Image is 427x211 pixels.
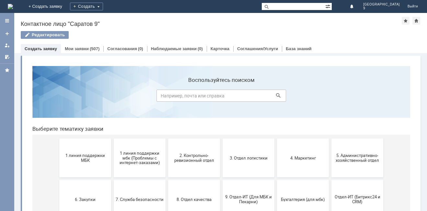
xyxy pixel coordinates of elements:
[250,119,302,158] button: Бухгалтерия (для мбк)
[195,78,247,117] button: 3. Отдел логистики
[197,94,245,99] span: 3. Отдел логистики
[34,136,82,141] span: 6. Закупки
[107,46,137,51] a: Согласования
[252,136,300,141] span: Бухгалтерия (для мбк)
[141,161,193,199] button: Франчайзинг
[129,16,259,22] label: Воспользуйтесь поиском
[143,136,191,141] span: 8. Отдел качества
[252,172,300,187] span: [PERSON_NAME]. Услуги ИТ для МБК (оформляет L1)
[325,3,332,9] span: Расширенный поиск
[198,46,203,51] div: (0)
[21,21,402,27] div: Контактное лицо "Саратов 9"
[143,92,191,102] span: 2. Контрольно-ревизионный отдел
[306,134,354,143] span: Отдел-ИТ (Битрикс24 и CRM)
[32,119,84,158] button: 6. Закупки
[138,46,143,51] div: (0)
[87,78,138,117] button: 1 линия поддержки мбк (Проблемы с интернет-заказами)
[8,4,13,9] a: Перейти на домашнюю страницу
[195,119,247,158] button: 9. Отдел-ИТ (Для МБК и Пекарни)
[286,46,311,51] a: База знаний
[32,161,84,199] button: Отдел-ИТ (Офис)
[402,17,410,25] div: Добавить в избранное
[88,177,136,182] span: Финансовый отдел
[250,78,302,117] button: 4. Маркетинг
[412,17,420,25] div: Сделать домашней страницей
[2,28,12,39] a: Создать заявку
[88,90,136,104] span: 1 линия поддержки мбк (Проблемы с интернет-заказами)
[306,92,354,102] span: 5. Административно-хозяйственный отдел
[363,6,400,10] span: 9
[5,65,383,71] header: Выберите тематику заявки
[250,161,302,199] button: [PERSON_NAME]. Услуги ИТ для МБК (оформляет L1)
[151,46,197,51] a: Наблюдаемые заявки
[306,177,354,182] span: не актуален
[129,29,259,41] input: Например, почта или справка
[141,78,193,117] button: 2. Контрольно-ревизионный отдел
[304,161,356,199] button: не актуален
[2,40,12,50] a: Мои заявки
[70,3,103,10] div: Создать
[141,119,193,158] button: 8. Отдел качества
[195,161,247,199] button: Это соглашение не активно!
[34,92,82,102] span: 1 линия поддержки МБК
[32,78,84,117] button: 1 линия поддержки МБК
[304,119,356,158] button: Отдел-ИТ (Битрикс24 и CRM)
[143,177,191,182] span: Франчайзинг
[211,46,229,51] a: Карточка
[237,46,278,51] a: Соглашения/Услуги
[2,52,12,62] a: Мои согласования
[363,3,400,6] span: [GEOGRAPHIC_DATA]
[90,46,99,51] div: (507)
[88,136,136,141] span: 7. Служба безопасности
[304,78,356,117] button: 5. Административно-хозяйственный отдел
[197,175,245,185] span: Это соглашение не активно!
[197,134,245,143] span: 9. Отдел-ИТ (Для МБК и Пекарни)
[8,4,13,9] img: logo
[87,161,138,199] button: Финансовый отдел
[65,46,89,51] a: Мои заявки
[34,177,82,182] span: Отдел-ИТ (Офис)
[87,119,138,158] button: 7. Служба безопасности
[252,94,300,99] span: 4. Маркетинг
[25,46,57,51] a: Создать заявку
